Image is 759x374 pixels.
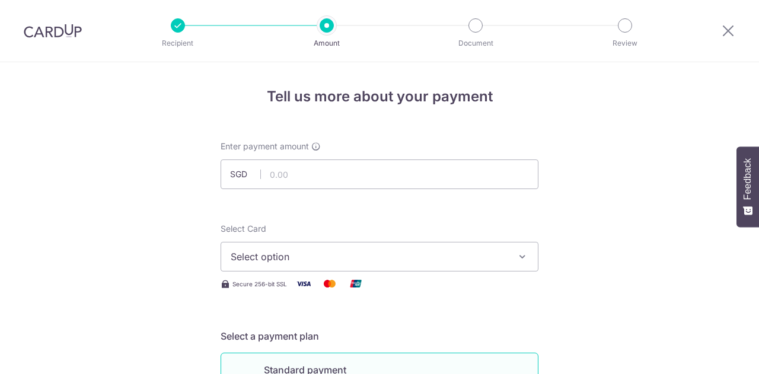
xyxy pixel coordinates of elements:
h4: Tell us more about your payment [221,86,538,107]
span: translation missing: en.payables.payment_networks.credit_card.summary.labels.select_card [221,223,266,234]
img: Mastercard [318,276,342,291]
button: Feedback - Show survey [736,146,759,227]
p: Document [432,37,519,49]
p: Amount [283,37,371,49]
span: Select option [231,250,507,264]
img: Union Pay [344,276,368,291]
input: 0.00 [221,159,538,189]
span: SGD [230,168,261,180]
span: Enter payment amount [221,140,309,152]
button: Select option [221,242,538,271]
iframe: Opens a widget where you can find more information [683,338,747,368]
span: Secure 256-bit SSL [232,279,287,289]
img: Visa [292,276,315,291]
p: Recipient [134,37,222,49]
p: Review [581,37,669,49]
span: Feedback [742,158,753,200]
img: CardUp [24,24,82,38]
h5: Select a payment plan [221,329,538,343]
